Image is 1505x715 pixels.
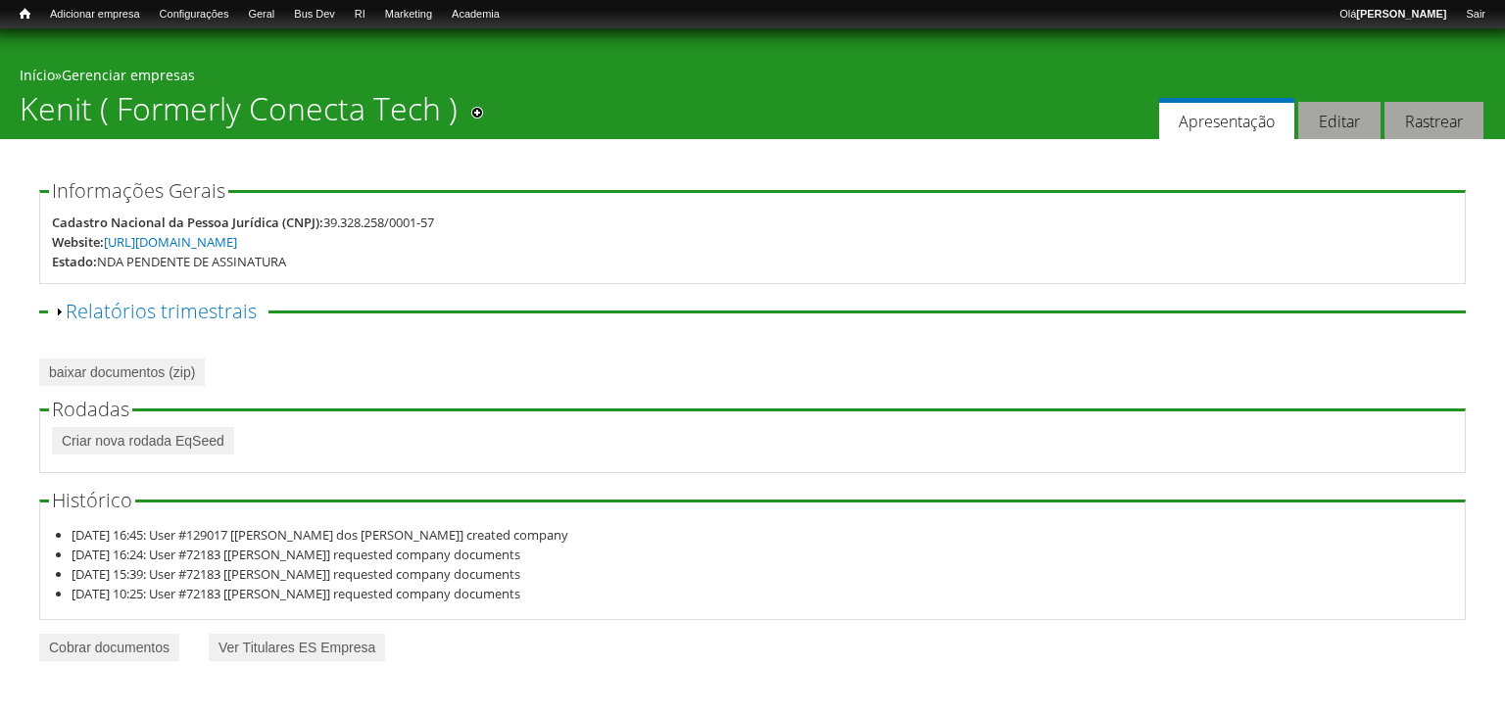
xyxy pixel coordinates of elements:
[52,177,225,204] span: Informações Gerais
[1356,8,1446,20] strong: [PERSON_NAME]
[442,5,510,24] a: Academia
[238,5,284,24] a: Geral
[52,396,129,422] span: Rodadas
[52,232,104,252] div: Website:
[20,66,1485,90] div: »
[1384,102,1483,140] a: Rastrear
[20,7,30,21] span: Início
[62,66,195,84] a: Gerenciar empresas
[97,252,286,271] div: NDA PENDENTE DE ASSINATURA
[1159,98,1294,140] a: Apresentação
[72,545,1454,564] li: [DATE] 16:24: User #72183 [[PERSON_NAME]] requested company documents
[52,252,97,271] div: Estado:
[20,90,458,139] h1: Kenit ( Formerly Conecta Tech )
[39,358,205,386] a: baixar documentos (zip)
[40,5,150,24] a: Adicionar empresa
[104,233,237,251] a: [URL][DOMAIN_NAME]
[10,5,40,24] a: Início
[52,487,132,513] span: Histórico
[323,213,434,232] div: 39.328.258/0001-57
[1298,102,1381,140] a: Editar
[375,5,442,24] a: Marketing
[72,564,1454,584] li: [DATE] 15:39: User #72183 [[PERSON_NAME]] requested company documents
[345,5,375,24] a: RI
[39,634,179,661] a: Cobrar documentos
[52,213,323,232] div: Cadastro Nacional da Pessoa Jurídica (CNPJ):
[209,634,385,661] a: Ver Titulares ES Empresa
[150,5,239,24] a: Configurações
[72,525,1454,545] li: [DATE] 16:45: User #129017 [[PERSON_NAME] dos [PERSON_NAME]] created company
[1456,5,1495,24] a: Sair
[66,298,257,324] a: Relatórios trimestrais
[1330,5,1456,24] a: Olá[PERSON_NAME]
[52,427,234,454] a: Criar nova rodada EqSeed
[72,584,1454,603] li: [DATE] 10:25: User #72183 [[PERSON_NAME]] requested company documents
[20,66,55,84] a: Início
[284,5,345,24] a: Bus Dev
